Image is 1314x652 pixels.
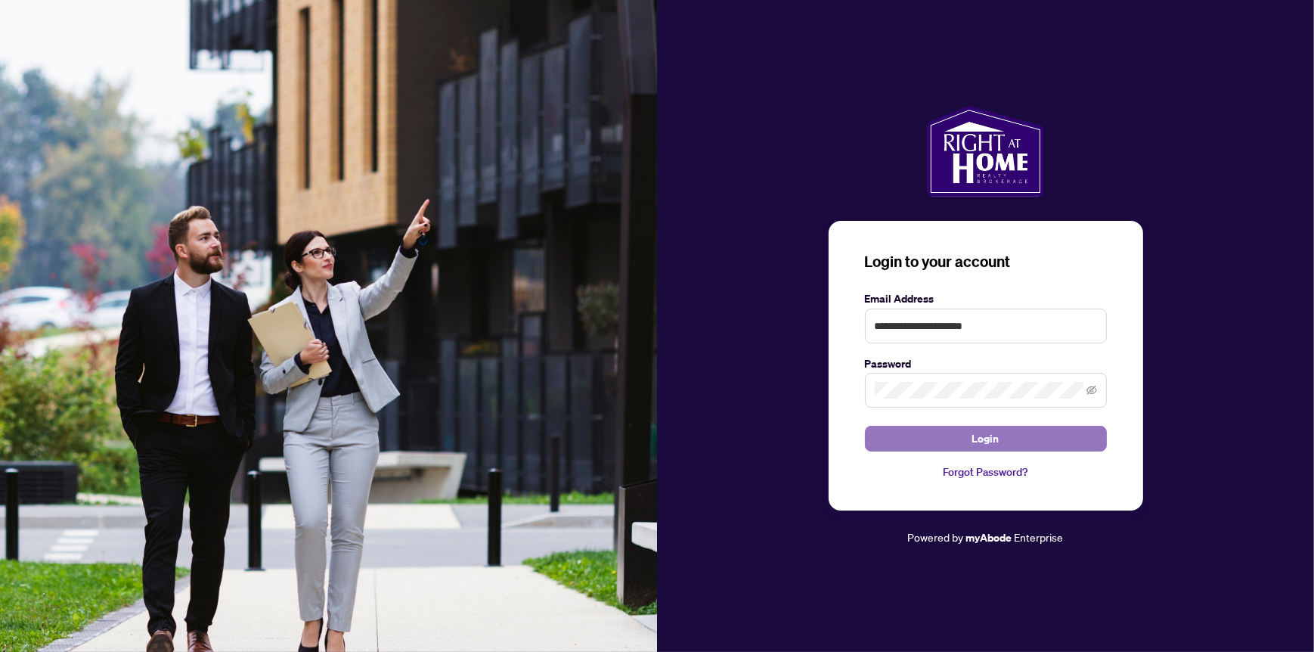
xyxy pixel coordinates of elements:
h3: Login to your account [865,251,1107,272]
a: Forgot Password? [865,464,1107,480]
label: Password [865,355,1107,372]
button: Login [865,426,1107,452]
label: Email Address [865,290,1107,307]
span: eye-invisible [1086,385,1097,396]
img: ma-logo [927,106,1044,197]
a: myAbode [966,529,1012,546]
span: Login [972,427,999,451]
span: Powered by [908,530,964,544]
span: Enterprise [1015,530,1064,544]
